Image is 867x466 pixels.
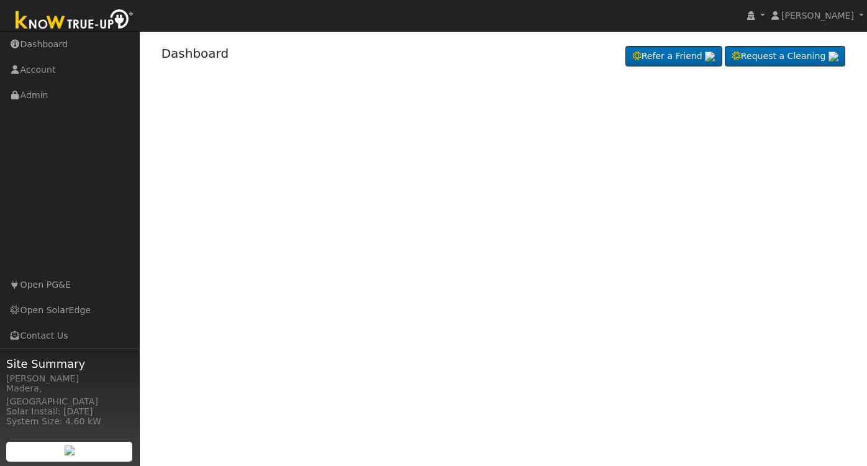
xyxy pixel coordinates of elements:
[65,445,75,455] img: retrieve
[6,405,133,418] div: Solar Install: [DATE]
[725,46,845,67] a: Request a Cleaning
[625,46,722,67] a: Refer a Friend
[9,7,140,35] img: Know True-Up
[6,372,133,385] div: [PERSON_NAME]
[781,11,854,21] span: [PERSON_NAME]
[6,382,133,408] div: Madera, [GEOGRAPHIC_DATA]
[161,46,229,61] a: Dashboard
[6,415,133,428] div: System Size: 4.60 kW
[6,355,133,372] span: Site Summary
[828,52,838,62] img: retrieve
[705,52,715,62] img: retrieve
